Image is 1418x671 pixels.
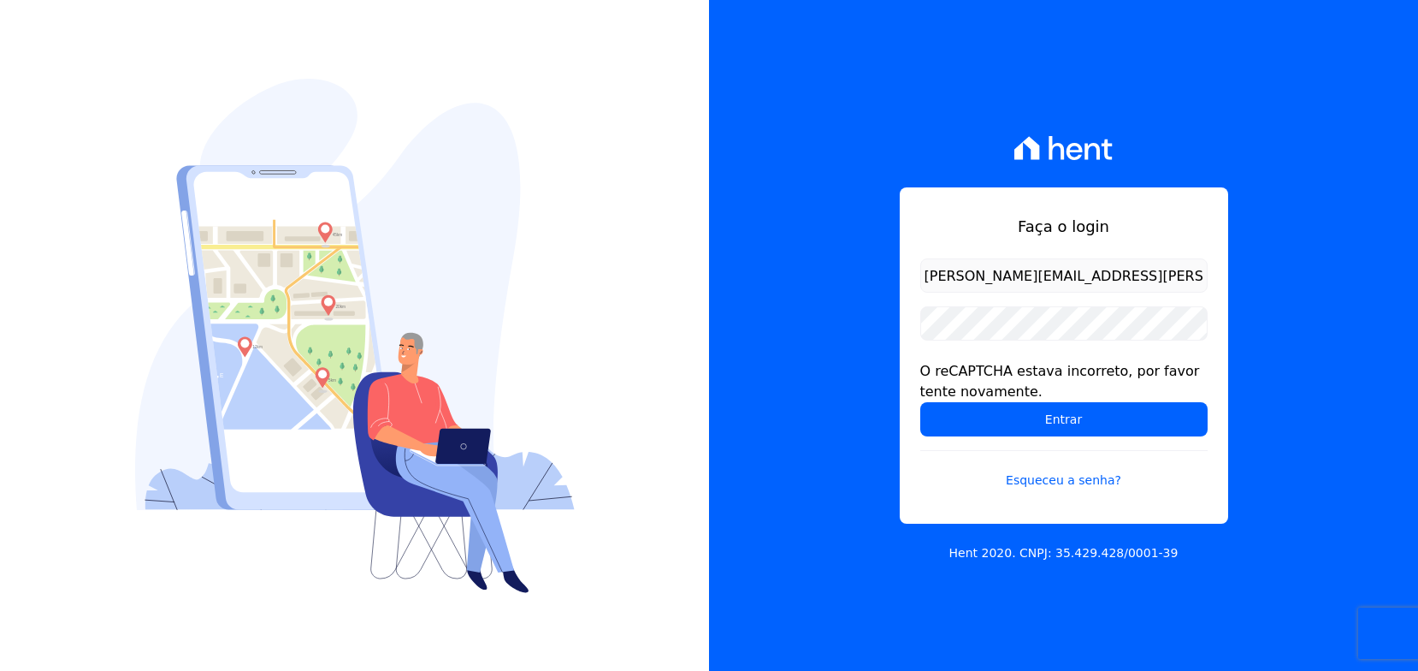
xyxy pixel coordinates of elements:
[949,544,1179,562] p: Hent 2020. CNPJ: 35.429.428/0001-39
[920,361,1208,402] div: O reCAPTCHA estava incorreto, por favor tente novamente.
[135,79,575,593] img: Login
[920,450,1208,490] a: Esqueceu a senha?
[920,215,1208,238] h1: Faça o login
[920,258,1208,293] input: Email
[920,402,1208,436] input: Entrar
